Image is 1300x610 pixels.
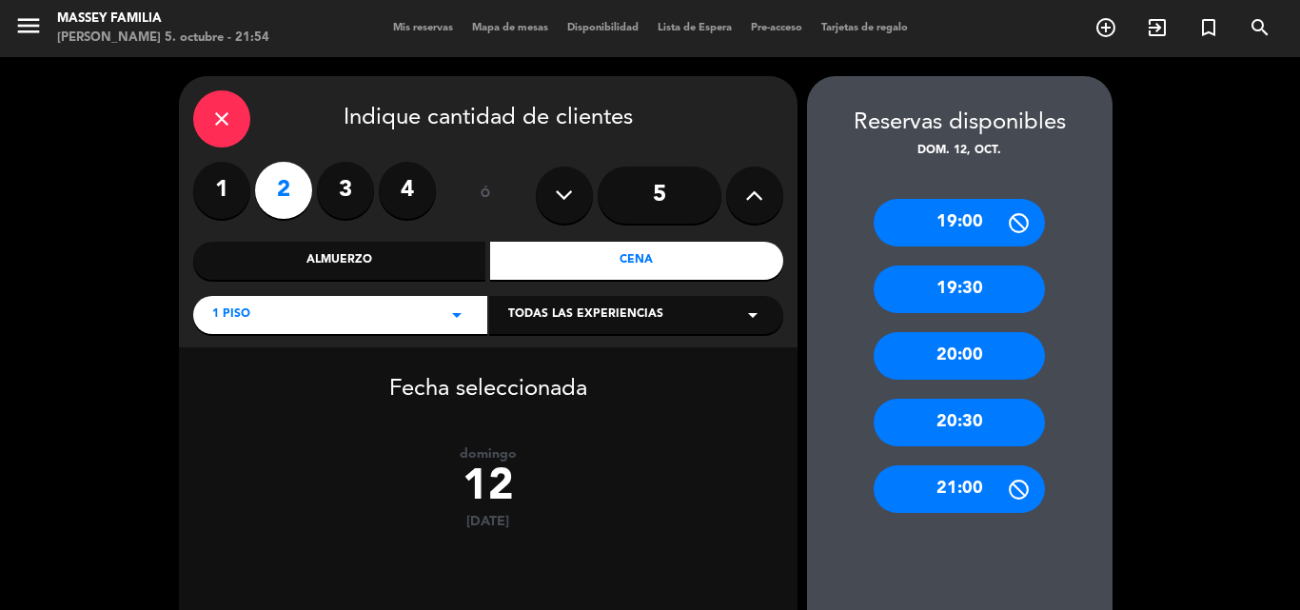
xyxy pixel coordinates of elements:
[1197,16,1220,39] i: turned_in_not
[14,11,43,47] button: menu
[508,305,663,325] span: Todas las experiencias
[179,462,798,514] div: 12
[455,162,517,228] div: ó
[317,162,374,219] label: 3
[179,446,798,462] div: domingo
[1249,16,1271,39] i: search
[874,465,1045,513] div: 21:00
[874,266,1045,313] div: 19:30
[741,23,812,33] span: Pre-acceso
[874,399,1045,446] div: 20:30
[1094,16,1117,39] i: add_circle_outline
[212,305,250,325] span: 1 PISO
[379,162,436,219] label: 4
[490,242,783,280] div: Cena
[648,23,741,33] span: Lista de Espera
[558,23,648,33] span: Disponibilidad
[741,304,764,326] i: arrow_drop_down
[874,332,1045,380] div: 20:00
[193,90,783,148] div: Indique cantidad de clientes
[445,304,468,326] i: arrow_drop_down
[255,162,312,219] label: 2
[812,23,917,33] span: Tarjetas de regalo
[179,347,798,408] div: Fecha seleccionada
[463,23,558,33] span: Mapa de mesas
[210,108,233,130] i: close
[807,105,1113,142] div: Reservas disponibles
[14,11,43,40] i: menu
[57,10,269,29] div: MASSEY FAMILIA
[179,514,798,530] div: [DATE]
[193,162,250,219] label: 1
[384,23,463,33] span: Mis reservas
[57,29,269,48] div: [PERSON_NAME] 5. octubre - 21:54
[874,199,1045,246] div: 19:00
[193,242,486,280] div: Almuerzo
[807,142,1113,161] div: dom. 12, oct.
[1146,16,1169,39] i: exit_to_app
